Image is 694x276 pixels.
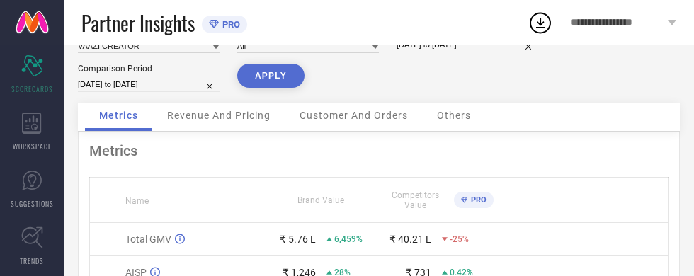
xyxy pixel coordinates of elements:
span: Revenue And Pricing [167,110,271,121]
span: Total GMV [125,234,171,245]
span: Brand Value [297,195,344,205]
div: Comparison Period [78,64,220,74]
span: PRO [467,195,487,205]
span: Partner Insights [81,8,195,38]
span: Metrics [99,110,138,121]
span: TRENDS [20,255,44,266]
div: ₹ 5.76 L [280,234,316,245]
div: Metrics [89,142,669,159]
span: SCORECARDS [11,84,53,94]
span: WORKSPACE [13,141,52,151]
span: Competitors Value [380,190,450,210]
div: ₹ 40.21 L [389,234,431,245]
span: Name [125,196,149,206]
span: -25% [450,234,469,244]
span: Customer And Orders [300,110,408,121]
span: SUGGESTIONS [11,198,54,209]
span: PRO [219,19,240,30]
span: Others [437,110,471,121]
input: Select comparison period [78,77,220,92]
div: Open download list [528,10,553,35]
button: APPLY [237,64,305,88]
span: 6,459% [334,234,363,244]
